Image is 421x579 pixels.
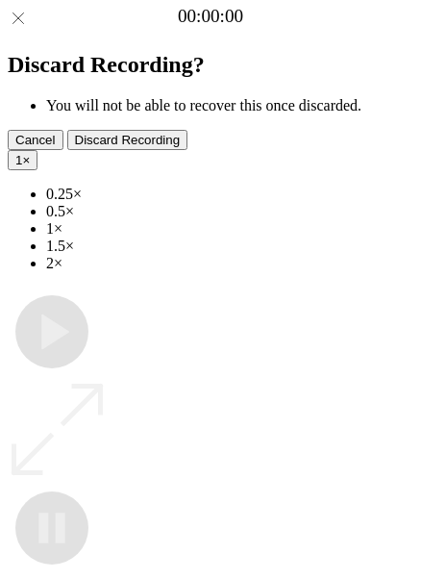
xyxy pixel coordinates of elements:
[178,6,243,27] a: 00:00:00
[46,238,413,255] li: 1.5×
[67,130,188,150] button: Discard Recording
[46,97,413,114] li: You will not be able to recover this once discarded.
[46,186,413,203] li: 0.25×
[8,130,63,150] button: Cancel
[15,153,22,167] span: 1
[46,203,413,220] li: 0.5×
[8,52,413,78] h2: Discard Recording?
[46,220,413,238] li: 1×
[8,150,37,170] button: 1×
[46,255,413,272] li: 2×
